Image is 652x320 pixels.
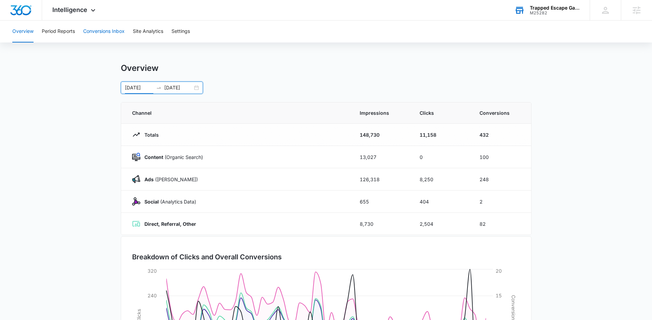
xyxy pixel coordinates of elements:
[530,11,580,15] div: account id
[156,85,162,90] span: swap-right
[496,293,502,298] tspan: 15
[144,154,163,160] strong: Content
[132,109,343,116] span: Channel
[471,190,531,213] td: 2
[140,153,203,161] p: (Organic Search)
[471,146,531,168] td: 100
[121,63,158,73] h1: Overview
[132,175,140,183] img: Ads
[83,21,125,42] button: Conversions Inbox
[12,21,34,42] button: Overview
[171,21,190,42] button: Settings
[144,199,159,205] strong: Social
[411,146,471,168] td: 0
[156,85,162,90] span: to
[42,21,75,42] button: Period Reports
[351,190,411,213] td: 655
[420,109,463,116] span: Clicks
[411,168,471,190] td: 8,250
[148,268,157,274] tspan: 320
[411,190,471,213] td: 404
[471,124,531,146] td: 432
[351,146,411,168] td: 13,027
[144,221,196,227] strong: Direct, Referral, Other
[351,213,411,235] td: 8,730
[411,124,471,146] td: 11,158
[132,252,282,262] h3: Breakdown of Clicks and Overall Conversions
[132,197,140,206] img: Social
[148,293,157,298] tspan: 240
[132,153,140,161] img: Content
[125,84,153,91] input: Start date
[360,109,403,116] span: Impressions
[530,5,580,11] div: account name
[471,213,531,235] td: 82
[140,131,159,138] p: Totals
[496,268,502,274] tspan: 20
[480,109,520,116] span: Conversions
[351,124,411,146] td: 148,730
[144,176,154,182] strong: Ads
[52,6,87,13] span: Intelligence
[140,198,196,205] p: (Analytics Data)
[133,21,163,42] button: Site Analytics
[351,168,411,190] td: 126,318
[411,213,471,235] td: 2,504
[140,176,198,183] p: ([PERSON_NAME])
[471,168,531,190] td: 248
[164,84,193,91] input: End date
